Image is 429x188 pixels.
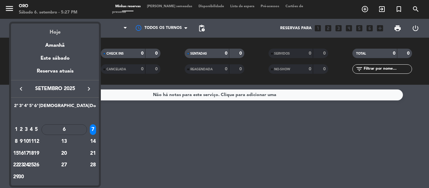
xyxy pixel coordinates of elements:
td: 12 de setembro de 2025 [34,136,39,148]
div: 7 [90,124,96,135]
i: keyboard_arrow_left [17,85,25,93]
i: keyboard_arrow_right [85,85,93,93]
div: 17 [24,148,29,159]
td: 3 de setembro de 2025 [24,124,29,136]
td: 9 de setembro de 2025 [19,136,24,148]
div: 2 [19,124,24,135]
div: Amanhã [11,37,99,50]
div: 29 [14,172,19,182]
div: 26 [34,160,39,171]
div: Reservas atuais [11,67,99,80]
td: 29 de setembro de 2025 [14,171,19,183]
td: 22 de setembro de 2025 [14,159,19,171]
td: 5 de setembro de 2025 [34,124,39,136]
div: 19 [34,148,39,159]
th: Segunda-feira [14,102,19,112]
div: 1 [14,124,19,135]
th: Sábado [39,102,90,112]
div: 12 [34,136,39,147]
td: 27 de setembro de 2025 [39,159,90,171]
div: 22 [14,160,19,171]
div: 9 [19,136,24,147]
td: 30 de setembro de 2025 [19,171,24,183]
td: 13 de setembro de 2025 [39,136,90,148]
td: 7 de setembro de 2025 [90,124,96,136]
td: 10 de setembro de 2025 [24,136,29,148]
td: 14 de setembro de 2025 [90,136,96,148]
td: 21 de setembro de 2025 [90,148,96,159]
td: 6 de setembro de 2025 [39,124,90,136]
div: Hoje [11,24,99,36]
th: Sexta-feira [34,102,39,112]
div: 5 [34,124,39,135]
td: 24 de setembro de 2025 [24,159,29,171]
td: 19 de setembro de 2025 [34,148,39,159]
div: 28 [90,160,96,171]
button: keyboard_arrow_left [15,85,27,93]
td: 8 de setembro de 2025 [14,136,19,148]
th: Quinta-feira [29,102,34,112]
td: 15 de setembro de 2025 [14,148,19,159]
div: 20 [41,148,87,159]
div: 15 [14,148,19,159]
div: 3 [24,124,29,135]
div: 18 [29,148,34,159]
th: Terça-feira [19,102,24,112]
button: keyboard_arrow_right [83,85,95,93]
div: 4 [29,124,34,135]
div: 6 [41,124,87,135]
div: 30 [19,172,24,182]
div: 11 [29,136,34,147]
th: Quarta-feira [24,102,29,112]
td: 2 de setembro de 2025 [19,124,24,136]
th: Domingo [90,102,96,112]
td: 23 de setembro de 2025 [19,159,24,171]
td: 18 de setembro de 2025 [29,148,34,159]
td: 20 de setembro de 2025 [39,148,90,159]
div: 24 [24,160,29,171]
td: 11 de setembro de 2025 [29,136,34,148]
div: 23 [19,160,24,171]
div: 16 [19,148,24,159]
td: 28 de setembro de 2025 [90,159,96,171]
div: 13 [41,136,87,147]
td: SET [14,112,96,124]
td: 1 de setembro de 2025 [14,124,19,136]
span: setembro 2025 [27,85,83,93]
div: 21 [90,148,96,159]
div: 14 [90,136,96,147]
div: 8 [14,136,19,147]
div: 10 [24,136,29,147]
div: 27 [41,160,87,171]
td: 17 de setembro de 2025 [24,148,29,159]
div: 25 [29,160,34,171]
td: 26 de setembro de 2025 [34,159,39,171]
td: 4 de setembro de 2025 [29,124,34,136]
td: 25 de setembro de 2025 [29,159,34,171]
td: 16 de setembro de 2025 [19,148,24,159]
div: Este sábado [11,50,99,67]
